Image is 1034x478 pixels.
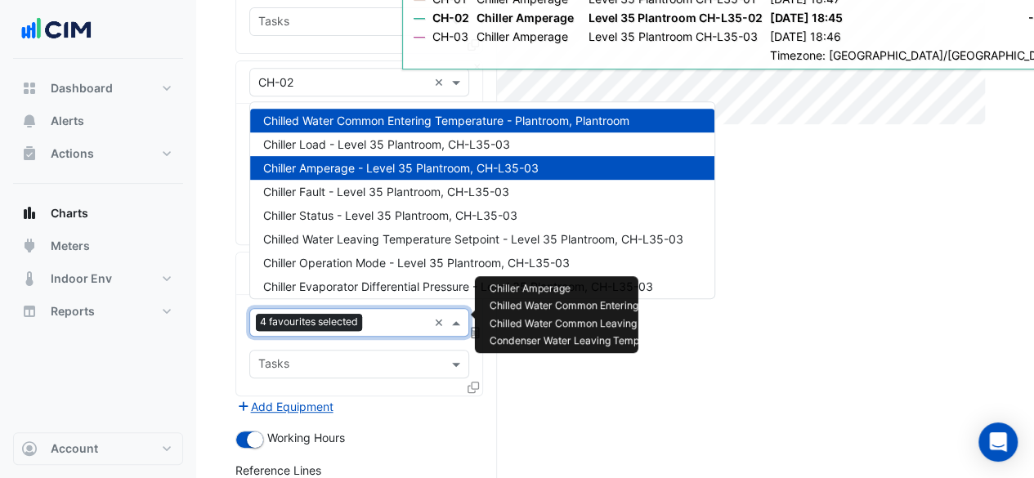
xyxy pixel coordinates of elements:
[263,279,653,293] span: Chiller Evaporator Differential Pressure - Level 35 Plantroom, CH-L35-03
[817,297,889,315] td: Plantroom
[51,270,112,287] span: Indoor Env
[256,314,362,330] span: 4 favourites selected
[481,279,709,297] td: Chiller Amperage
[709,315,817,333] td: Plantroom
[21,238,38,254] app-icon: Meters
[263,208,517,222] span: Chiller Status - Level 35 Plantroom, CH-L35-03
[21,145,38,162] app-icon: Actions
[263,137,510,151] span: Chiller Load - Level 35 Plantroom, CH-L35-03
[256,12,289,34] div: Tasks
[434,314,448,331] span: Clear
[21,205,38,221] app-icon: Charts
[472,61,482,72] button: Close
[263,161,539,175] span: Chiller Amperage - Level 35 Plantroom, CH-L35-03
[817,279,889,297] td: CH-L35-03
[13,105,183,137] button: Alerts
[481,297,709,315] td: Chilled Water Common Entering Temperature
[13,262,183,295] button: Indoor Env
[263,114,629,127] span: Chilled Water Common Entering Temperature - Plantroom, Plantroom
[13,137,183,170] button: Actions
[21,80,38,96] app-icon: Dashboard
[51,205,88,221] span: Charts
[263,185,509,199] span: Chiller Fault - Level 35 Plantroom, CH-L35-03
[267,431,345,444] span: Working Hours
[51,80,113,96] span: Dashboard
[978,422,1018,462] div: Open Intercom Messenger
[481,333,709,351] td: Condenser Water Leaving Temperature
[51,238,90,254] span: Meters
[709,279,817,297] td: Level 35 Plantroom
[263,256,570,270] span: Chiller Operation Mode - Level 35 Plantroom, CH-L35-03
[13,230,183,262] button: Meters
[51,113,84,129] span: Alerts
[468,38,479,51] span: Clone Favourites and Tasks from this Equipment to other Equipment
[256,355,289,376] div: Tasks
[13,432,183,465] button: Account
[235,397,334,416] button: Add Equipment
[51,145,94,162] span: Actions
[51,303,95,319] span: Reports
[263,232,683,246] span: Chilled Water Leaving Temperature Setpoint - Level 35 Plantroom, CH-L35-03
[13,197,183,230] button: Charts
[817,315,889,333] td: Plantroom
[21,270,38,287] app-icon: Indoor Env
[434,74,448,91] span: Clear
[468,380,479,394] span: Clone Favourites and Tasks from this Equipment to other Equipment
[817,333,889,351] td: CH-L35-03
[481,315,709,333] td: Chilled Water Common Leaving Temperature
[21,113,38,129] app-icon: Alerts
[249,101,715,299] ng-dropdown-panel: Options list
[13,72,183,105] button: Dashboard
[20,13,93,46] img: Company Logo
[709,297,817,315] td: Plantroom
[468,325,483,339] span: Choose Function
[13,295,183,328] button: Reports
[21,303,38,319] app-icon: Reports
[51,440,98,457] span: Account
[709,333,817,351] td: Level 35 Plantroom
